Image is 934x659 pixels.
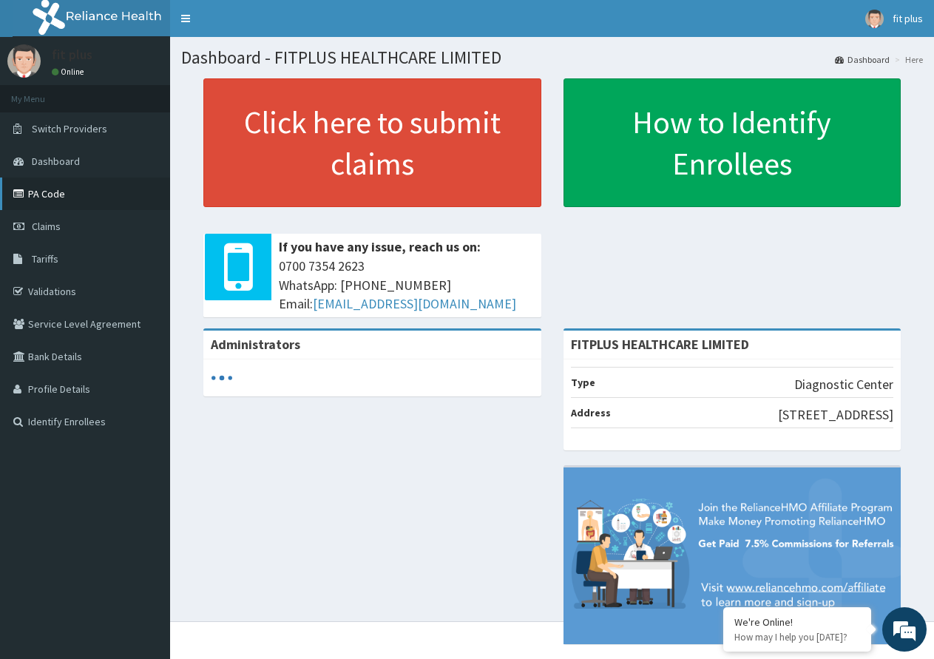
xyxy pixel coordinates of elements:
[778,405,893,425] p: [STREET_ADDRESS]
[734,615,860,629] div: We're Online!
[203,78,541,207] a: Click here to submit claims
[32,252,58,266] span: Tariffs
[571,406,611,419] b: Address
[564,78,901,207] a: How to Identify Enrollees
[52,48,92,61] p: fit plus
[279,257,534,314] span: 0700 7354 2623 WhatsApp: [PHONE_NUMBER] Email:
[32,122,107,135] span: Switch Providers
[865,10,884,28] img: User Image
[794,375,893,394] p: Diagnostic Center
[32,155,80,168] span: Dashboard
[211,367,233,389] svg: audio-loading
[891,53,923,66] li: Here
[893,12,923,25] span: fit plus
[211,336,300,353] b: Administrators
[52,67,87,77] a: Online
[181,48,923,67] h1: Dashboard - FITPLUS HEALTHCARE LIMITED
[571,376,595,389] b: Type
[734,631,860,643] p: How may I help you today?
[835,53,890,66] a: Dashboard
[7,44,41,78] img: User Image
[564,467,901,644] img: provider-team-banner.png
[313,295,516,312] a: [EMAIL_ADDRESS][DOMAIN_NAME]
[32,220,61,233] span: Claims
[571,336,749,353] strong: FITPLUS HEALTHCARE LIMITED
[279,238,481,255] b: If you have any issue, reach us on:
